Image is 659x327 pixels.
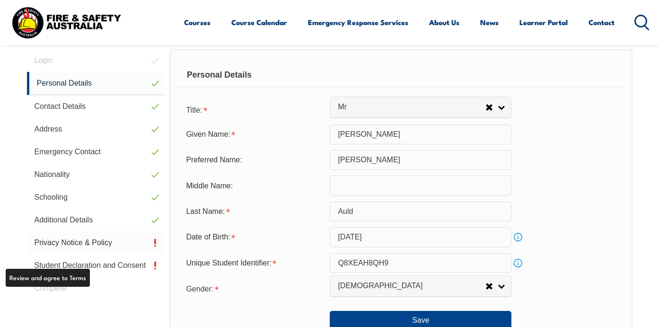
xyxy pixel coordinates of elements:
span: Mr [338,102,485,112]
a: Info [511,256,525,270]
input: Select Date... [330,227,511,247]
div: Title is required. [178,100,330,119]
a: Privacy Notice & Policy [27,231,165,254]
a: Student Declaration and Consent [27,254,165,277]
div: Middle Name: [178,177,330,194]
div: Preferred Name: [178,151,330,169]
input: 10 Characters no 1, 0, O or I [330,253,511,273]
a: Contact Details [27,95,165,118]
a: Nationality [27,163,165,186]
a: Address [27,118,165,141]
a: Course Calendar [231,11,287,34]
a: About Us [429,11,459,34]
div: Personal Details [178,63,624,87]
span: [DEMOGRAPHIC_DATA] [338,281,485,291]
a: Emergency Contact [27,141,165,163]
a: News [480,11,499,34]
a: Additional Details [27,209,165,231]
div: Gender is required. [178,279,330,298]
div: Date of Birth is required. [178,228,330,246]
div: Given Name is required. [178,125,330,143]
a: Learner Portal [519,11,568,34]
div: Unique Student Identifier is required. [178,254,330,272]
div: Last Name is required. [178,203,330,221]
a: Emergency Response Services [308,11,408,34]
span: Title: [186,106,202,114]
a: Schooling [27,186,165,209]
span: Gender: [186,285,213,293]
a: Contact [589,11,615,34]
a: Courses [184,11,211,34]
a: Personal Details [27,72,165,95]
a: Info [511,230,525,244]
